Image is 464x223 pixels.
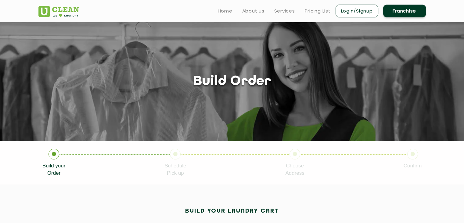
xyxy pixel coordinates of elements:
a: Login/Signup [336,5,378,17]
p: Choose Address [285,162,304,177]
a: Franchise [383,5,426,17]
a: Home [218,7,232,15]
h2: Build your laundry cart [185,208,279,214]
p: Build your Order [42,162,66,177]
a: About us [242,7,264,15]
a: Services [274,7,295,15]
h1: Build order [193,74,271,90]
p: Schedule Pick up [164,162,186,177]
a: Pricing List [305,7,331,15]
img: UClean Laundry and Dry Cleaning [38,6,79,17]
p: Confirm [404,162,422,170]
